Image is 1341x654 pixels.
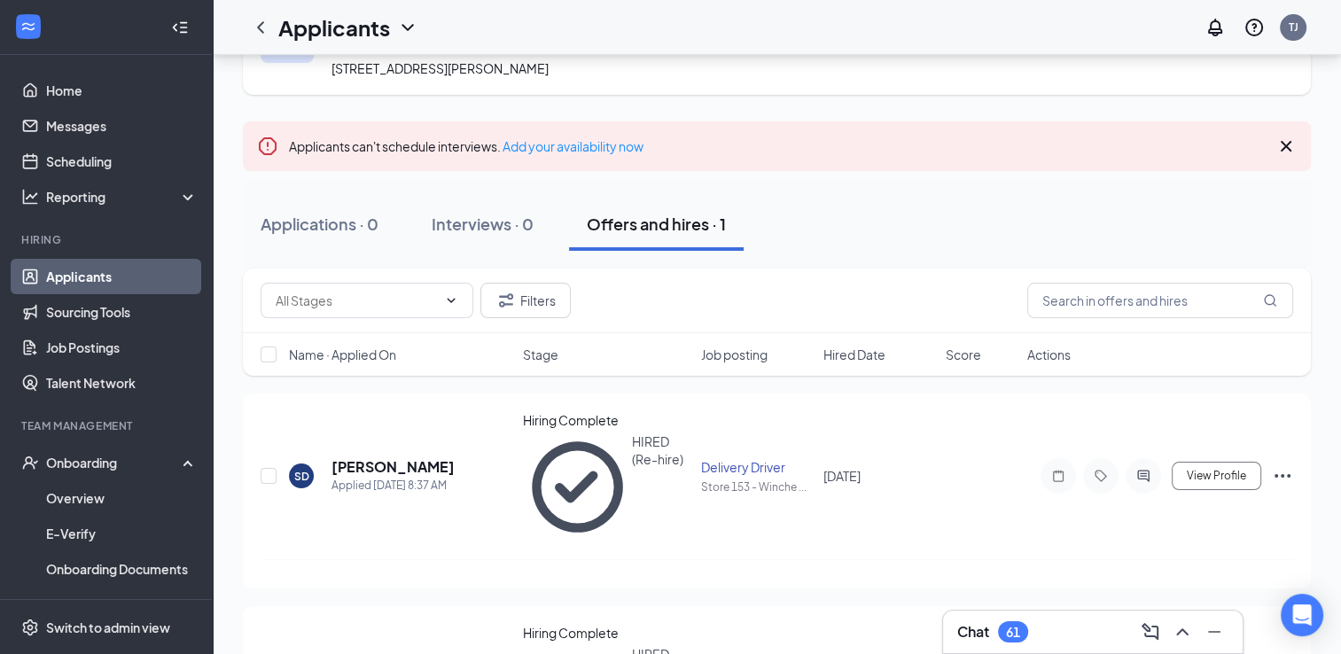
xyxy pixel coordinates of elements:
svg: Error [257,136,278,157]
a: Add your availability now [503,138,643,154]
svg: Note [1048,469,1069,483]
svg: Minimize [1204,621,1225,642]
span: Stage [523,346,558,363]
div: 61 [1006,625,1020,640]
svg: Collapse [171,19,189,36]
div: Onboarding [46,454,183,471]
svg: ChevronDown [397,17,418,38]
a: Sourcing Tools [46,294,198,330]
div: Applications · 0 [261,213,378,235]
div: TJ [1289,19,1298,35]
div: Offers and hires · 1 [587,213,726,235]
svg: ChevronUp [1172,621,1193,642]
svg: CheckmarkCircle [523,432,632,541]
span: View Profile [1187,470,1246,482]
svg: ComposeMessage [1140,621,1161,642]
svg: Ellipses [1272,465,1293,487]
a: E-Verify [46,516,198,551]
button: Filter Filters [480,283,571,318]
input: All Stages [276,291,437,310]
a: Talent Network [46,365,198,401]
a: Activity log [46,587,198,622]
a: Job Postings [46,330,198,365]
div: Applied [DATE] 8:37 AM [331,477,455,494]
span: Hired Date [823,346,885,363]
div: Reporting [46,188,199,206]
button: ComposeMessage [1136,618,1165,646]
svg: WorkstreamLogo [19,18,37,35]
svg: Notifications [1205,17,1226,38]
input: Search in offers and hires [1027,283,1293,318]
h5: [PERSON_NAME] [331,457,455,477]
button: ChevronUp [1168,618,1197,646]
a: Scheduling [46,144,198,179]
a: Applicants [46,259,198,294]
span: Name · Applied On [289,346,396,363]
div: Open Intercom Messenger [1281,594,1323,636]
span: [STREET_ADDRESS][PERSON_NAME] [331,60,549,76]
button: Minimize [1200,618,1228,646]
svg: Analysis [21,188,39,206]
svg: MagnifyingGlass [1263,293,1277,308]
svg: Filter [495,290,517,311]
h1: Applicants [278,12,390,43]
span: Applicants can't schedule interviews. [289,138,643,154]
div: Store 153 - Winche ... [701,479,813,494]
div: SD [294,469,309,484]
svg: ActiveChat [1133,469,1154,483]
span: Actions [1027,346,1071,363]
svg: Settings [21,619,39,636]
svg: ChevronLeft [250,17,271,38]
a: Messages [46,108,198,144]
button: View Profile [1172,462,1261,490]
div: Switch to admin view [46,619,170,636]
div: Team Management [21,418,194,433]
div: Hiring Complete [523,624,690,642]
div: HIRED (Re-hire) [632,432,690,541]
a: Home [46,73,198,108]
a: Onboarding Documents [46,551,198,587]
svg: QuestionInfo [1244,17,1265,38]
div: Delivery Driver [701,458,813,476]
span: Score [946,346,981,363]
div: Hiring [21,232,194,247]
svg: ChevronDown [444,293,458,308]
span: [DATE] [823,468,861,484]
svg: Cross [1275,136,1297,157]
svg: Tag [1090,469,1111,483]
div: Hiring Complete [523,411,690,429]
svg: UserCheck [21,454,39,471]
span: Job posting [701,346,768,363]
div: Interviews · 0 [432,213,534,235]
a: Overview [46,480,198,516]
h3: Chat [957,622,989,642]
